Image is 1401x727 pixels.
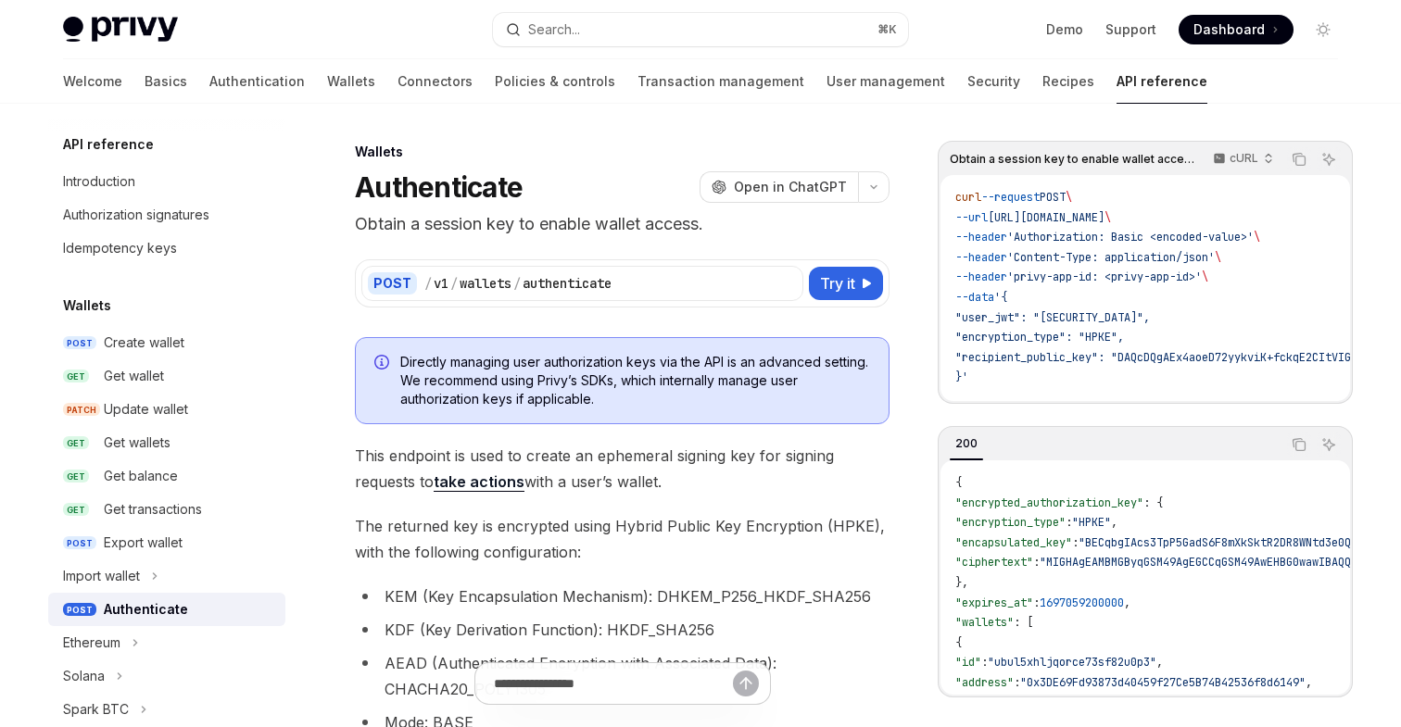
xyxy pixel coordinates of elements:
span: "encapsulated_key" [955,535,1072,550]
div: Wallets [355,143,890,161]
h5: Wallets [63,295,111,317]
img: light logo [63,17,178,43]
div: Get wallet [104,365,164,387]
li: KDF (Key Derivation Function): HKDF_SHA256 [355,617,890,643]
div: Idempotency keys [63,237,177,259]
div: Get balance [104,465,178,487]
span: 'privy-app-id: <privy-app-id>' [1007,269,1202,284]
div: Search... [528,19,580,41]
h1: Authenticate [355,170,523,204]
svg: Info [374,355,393,373]
a: GETGet balance [48,459,285,493]
div: POST [368,272,417,295]
span: : [1066,515,1072,530]
a: Dashboard [1179,15,1294,44]
button: Toggle Solana section [48,659,285,693]
li: KEM (Key Encapsulation Mechanism): DHKEM_P256_HKDF_SHA256 [355,583,890,609]
p: cURL [1230,151,1258,166]
span: : { [1143,495,1163,510]
span: curl [955,190,981,205]
span: Obtain a session key to enable wallet access. [950,152,1195,167]
a: POSTCreate wallet [48,326,285,359]
span: { [955,635,962,650]
div: / [424,274,432,293]
span: : [1033,595,1040,610]
span: }' [955,370,968,384]
button: Ask AI [1317,432,1341,457]
div: Get wallets [104,432,170,454]
p: Obtain a session key to enable wallet access. [355,211,890,237]
span: --header [955,230,1007,244]
span: --request [981,190,1040,205]
a: Authorization signatures [48,198,285,232]
div: / [450,274,458,293]
span: \ [1215,250,1221,265]
button: cURL [1203,144,1281,175]
span: GET [63,436,89,450]
div: Import wallet [63,565,140,587]
a: API reference [1117,59,1207,104]
span: POST [63,336,96,350]
span: --url [955,210,988,225]
span: ⌘ K [877,22,897,37]
button: Copy the contents from the code block [1287,147,1311,171]
span: }, [955,575,968,590]
div: / [513,274,521,293]
button: Try it [809,267,883,300]
span: GET [63,503,89,517]
span: , [1156,655,1163,670]
button: Open in ChatGPT [700,171,858,203]
span: POST [63,603,96,617]
a: Recipes [1042,59,1094,104]
span: Try it [820,272,855,295]
span: The returned key is encrypted using Hybrid Public Key Encryption (HPKE), with the following confi... [355,513,890,565]
a: Authentication [209,59,305,104]
a: Wallets [327,59,375,104]
a: take actions [434,472,524,492]
div: Authenticate [104,598,188,620]
div: Ethereum [63,632,120,654]
a: Security [967,59,1020,104]
div: Get transactions [104,498,202,520]
span: { [955,475,962,490]
span: GET [63,470,89,483]
a: GETGet wallets [48,426,285,459]
div: Solana [63,665,105,687]
span: "encryption_type" [955,515,1066,530]
div: 200 [950,432,983,455]
span: Dashboard [1193,20,1265,39]
span: , [1124,595,1130,610]
div: Create wallet [104,332,184,354]
span: "wallets" [955,615,1014,630]
span: --header [955,250,1007,265]
button: Copy the contents from the code block [1287,432,1311,457]
div: Spark BTC [63,698,129,721]
span: : [1014,675,1020,690]
a: Support [1105,20,1156,39]
span: \ [1202,269,1208,284]
span: [URL][DOMAIN_NAME] [988,210,1104,225]
span: "encrypted_authorization_key" [955,495,1143,510]
button: Toggle Import wallet section [48,559,285,593]
div: wallets [460,274,511,293]
span: "user_jwt": "[SECURITY_DATA]", [955,310,1150,325]
span: \ [1066,190,1072,205]
span: "id" [955,655,981,670]
a: PATCHUpdate wallet [48,393,285,426]
span: \ [1254,230,1260,244]
span: "0x3DE69Fd93873d40459f27Ce5B74B42536f8d6149" [1020,675,1306,690]
li: AEAD (Authenticated Encryption with Associated Data): CHACHA20_POLY1305 [355,650,890,702]
a: Policies & controls [495,59,615,104]
span: '{ [994,290,1007,305]
span: PATCH [63,403,100,417]
a: POSTAuthenticate [48,593,285,626]
span: GET [63,370,89,383]
span: : [981,655,988,670]
span: \ [1104,210,1111,225]
a: POSTExport wallet [48,526,285,559]
span: POST [1040,190,1066,205]
span: 1697059200000 [1040,595,1124,610]
span: --data [955,290,994,305]
button: Ask AI [1317,147,1341,171]
button: Open search [493,13,908,46]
